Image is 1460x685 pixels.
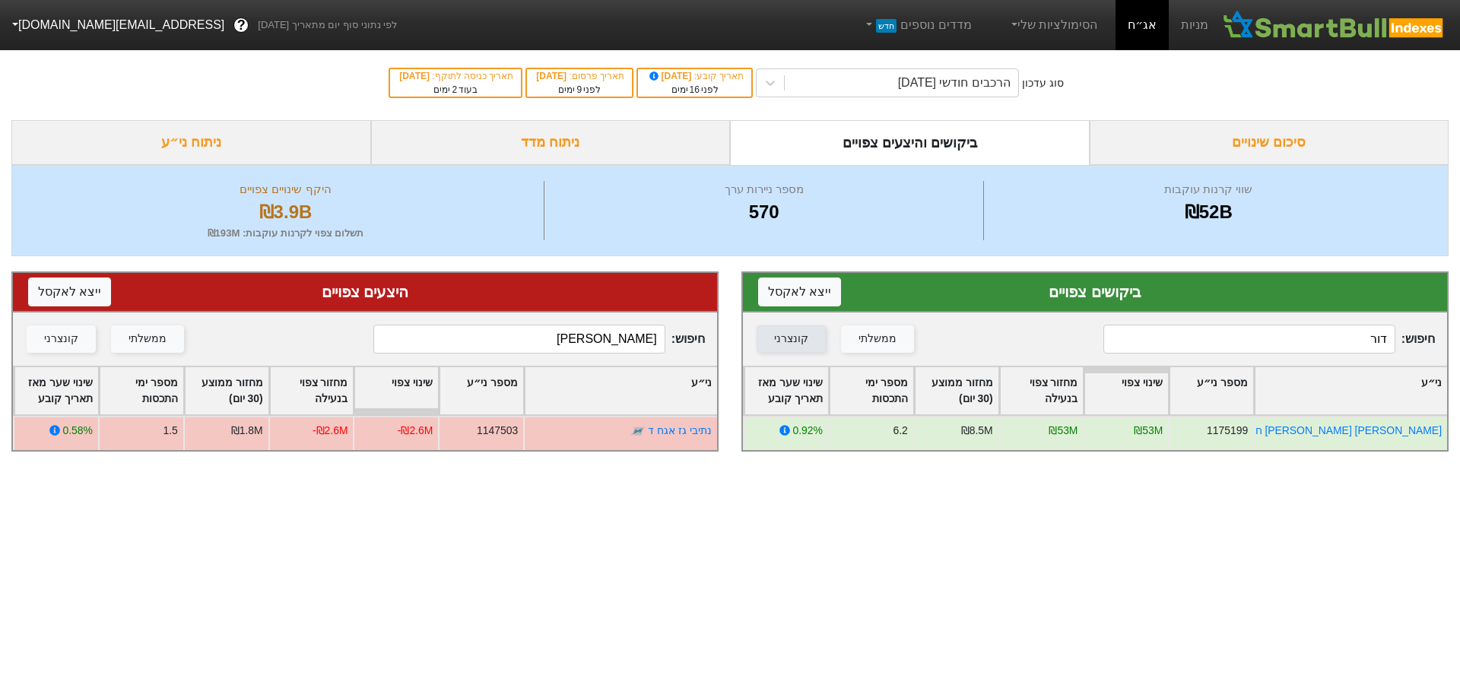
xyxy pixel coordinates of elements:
[1255,367,1447,414] div: Toggle SortBy
[690,84,700,95] span: 16
[988,198,1429,226] div: ₪52B
[231,423,263,439] div: ₪1.8M
[1049,423,1078,439] div: ₪53M
[398,83,513,97] div: בעוד ימים
[27,325,96,353] button: קונצרני
[1002,10,1104,40] a: הסימולציות שלי
[841,325,914,353] button: ממשלתי
[440,367,523,414] div: Toggle SortBy
[371,120,731,165] div: ניתוח מדד
[1134,423,1163,439] div: ₪53M
[646,83,744,97] div: לפני ימים
[398,69,513,83] div: תאריך כניסה לתוקף :
[758,281,1432,303] div: ביקושים צפויים
[630,423,646,439] img: tase link
[373,325,665,354] input: 473 רשומות...
[535,83,624,97] div: לפני ימים
[1220,10,1448,40] img: SmartBull
[1170,367,1253,414] div: Toggle SortBy
[354,367,438,414] div: Toggle SortBy
[129,331,167,347] div: ממשלתי
[898,74,1011,92] div: הרכבים חודשי [DATE]
[100,367,183,414] div: Toggle SortBy
[535,69,624,83] div: תאריך פרסום :
[62,423,92,439] div: 0.58%
[830,367,913,414] div: Toggle SortBy
[477,423,518,439] div: 1147503
[237,15,246,36] span: ?
[1022,75,1064,91] div: סוג עדכון
[399,71,432,81] span: [DATE]
[1255,424,1442,436] a: [PERSON_NAME] [PERSON_NAME] ח
[647,71,694,81] span: [DATE]
[1103,325,1435,354] span: חיפוש :
[1084,367,1168,414] div: Toggle SortBy
[548,181,980,198] div: מספר ניירות ערך
[648,424,712,436] a: נתיבי גז אגח ד
[730,120,1090,165] div: ביקושים והיצעים צפויים
[757,325,826,353] button: קונצרני
[988,181,1429,198] div: שווי קרנות עוקבות
[646,69,744,83] div: תאריך קובע :
[14,367,98,414] div: Toggle SortBy
[28,277,111,306] button: ייצא לאקסל
[111,325,184,353] button: ממשלתי
[163,423,177,439] div: 1.5
[774,331,808,347] div: קונצרני
[258,17,397,33] span: לפי נתוני סוף יום מתאריך [DATE]
[548,198,980,226] div: 570
[961,423,993,439] div: ₪8.5M
[876,19,897,33] span: חדש
[1207,423,1248,439] div: 1175199
[893,423,907,439] div: 6.2
[313,423,348,439] div: -₪2.6M
[31,181,540,198] div: היקף שינויים צפויים
[31,198,540,226] div: ₪3.9B
[758,277,841,306] button: ייצא לאקסל
[1090,120,1449,165] div: סיכום שינויים
[915,367,998,414] div: Toggle SortBy
[373,325,705,354] span: חיפוש :
[31,226,540,241] div: תשלום צפוי לקרנות עוקבות : ₪193M
[525,367,717,414] div: Toggle SortBy
[398,423,433,439] div: -₪2.6M
[1000,367,1084,414] div: Toggle SortBy
[44,331,78,347] div: קונצרני
[1103,325,1395,354] input: 97 רשומות...
[270,367,354,414] div: Toggle SortBy
[536,71,569,81] span: [DATE]
[744,367,828,414] div: Toggle SortBy
[859,331,897,347] div: ממשלתי
[576,84,582,95] span: 9
[11,120,371,165] div: ניתוח ני״ע
[28,281,702,303] div: היצעים צפויים
[857,10,978,40] a: מדדים נוספיםחדש
[452,84,457,95] span: 2
[792,423,822,439] div: 0.92%
[185,367,268,414] div: Toggle SortBy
